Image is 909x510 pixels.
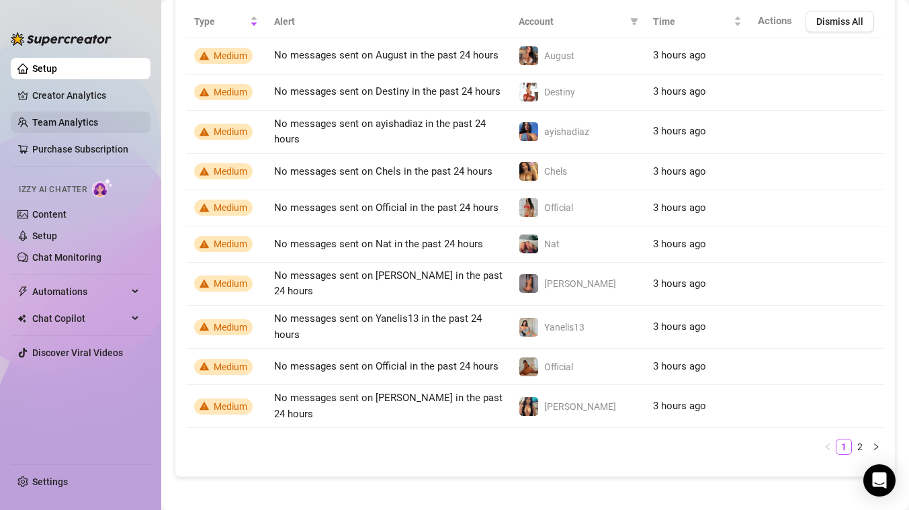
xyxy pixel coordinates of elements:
th: Type [186,5,266,38]
span: Chat Copilot [32,308,128,329]
img: Official [519,198,538,217]
span: warning [200,51,209,60]
span: warning [200,279,209,288]
span: right [872,443,880,451]
span: Medium [214,50,247,61]
span: 3 hours ago [653,202,706,214]
span: Medium [214,401,247,412]
span: Medium [214,322,247,333]
span: 3 hours ago [653,360,706,372]
img: Chels [519,162,538,181]
span: thunderbolt [17,286,28,297]
span: left [824,443,832,451]
span: Medium [214,202,247,213]
th: Alert [266,5,511,38]
span: warning [200,239,209,249]
a: Setup [32,63,57,74]
img: Yanelis13 [519,318,538,337]
span: warning [200,127,209,136]
div: Open Intercom Messenger [863,464,896,497]
a: Team Analytics [32,117,98,128]
img: Official [519,357,538,376]
a: Content [32,209,67,220]
a: 2 [853,439,867,454]
a: Settings [32,476,68,487]
img: Chat Copilot [17,314,26,323]
li: 1 [836,439,852,455]
span: filter [627,11,641,32]
span: Yanelis13 [544,322,585,333]
span: Dismiss All [816,16,863,27]
span: Izzy AI Chatter [19,183,87,196]
span: warning [200,87,209,97]
span: 3 hours ago [653,85,706,97]
span: 3 hours ago [653,125,706,137]
span: Medium [214,126,247,137]
span: Time [653,14,731,29]
span: Official [544,202,573,213]
button: right [868,439,884,455]
span: Medium [214,87,247,97]
span: [PERSON_NAME] [544,278,616,289]
span: filter [630,17,638,26]
li: 2 [852,439,868,455]
img: logo-BBDzfeDw.svg [11,32,112,46]
span: 3 hours ago [653,321,706,333]
a: Discover Viral Videos [32,347,123,358]
button: Dismiss All [806,11,874,32]
a: Setup [32,230,57,241]
li: Previous Page [820,439,836,455]
span: Type [194,14,247,29]
span: [PERSON_NAME] [544,401,616,412]
span: warning [200,362,209,371]
span: No messages sent on ayishadiaz in the past 24 hours [274,118,486,146]
span: No messages sent on Yanelis13 in the past 24 hours [274,312,482,341]
span: 3 hours ago [653,49,706,61]
span: 3 hours ago [653,238,706,250]
span: Official [544,362,573,372]
span: Medium [214,362,247,372]
img: Elizabeth [519,397,538,416]
a: 1 [836,439,851,454]
span: No messages sent on Official in the past 24 hours [274,360,499,372]
span: warning [200,203,209,212]
span: 3 hours ago [653,278,706,290]
th: Time [645,5,750,38]
span: 3 hours ago [653,400,706,412]
span: No messages sent on Official in the past 24 hours [274,202,499,214]
span: No messages sent on August in the past 24 hours [274,49,499,61]
a: Creator Analytics [32,85,140,106]
span: No messages sent on Chels in the past 24 hours [274,165,492,177]
span: Nat [544,239,560,249]
span: warning [200,322,209,331]
img: Nat [519,235,538,253]
img: Maday [519,274,538,293]
span: No messages sent on Nat in the past 24 hours [274,238,483,250]
img: Destiny [519,83,538,101]
span: Destiny [544,87,575,97]
span: Actions [758,15,792,27]
span: No messages sent on [PERSON_NAME] in the past 24 hours [274,392,503,420]
span: No messages sent on [PERSON_NAME] in the past 24 hours [274,269,503,298]
span: Automations [32,281,128,302]
span: August [544,50,574,61]
span: Medium [214,239,247,249]
span: 3 hours ago [653,165,706,177]
span: Medium [214,278,247,289]
img: AI Chatter [92,178,113,198]
button: left [820,439,836,455]
li: Next Page [868,439,884,455]
span: ayishadiaz [544,126,589,137]
span: warning [200,401,209,411]
span: warning [200,167,209,176]
span: Medium [214,166,247,177]
a: Chat Monitoring [32,252,101,263]
span: No messages sent on Destiny in the past 24 hours [274,85,501,97]
a: Purchase Subscription [32,144,128,155]
span: Account [519,14,625,29]
img: August [519,46,538,65]
img: ayishadiaz [519,122,538,141]
span: Chels [544,166,567,177]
